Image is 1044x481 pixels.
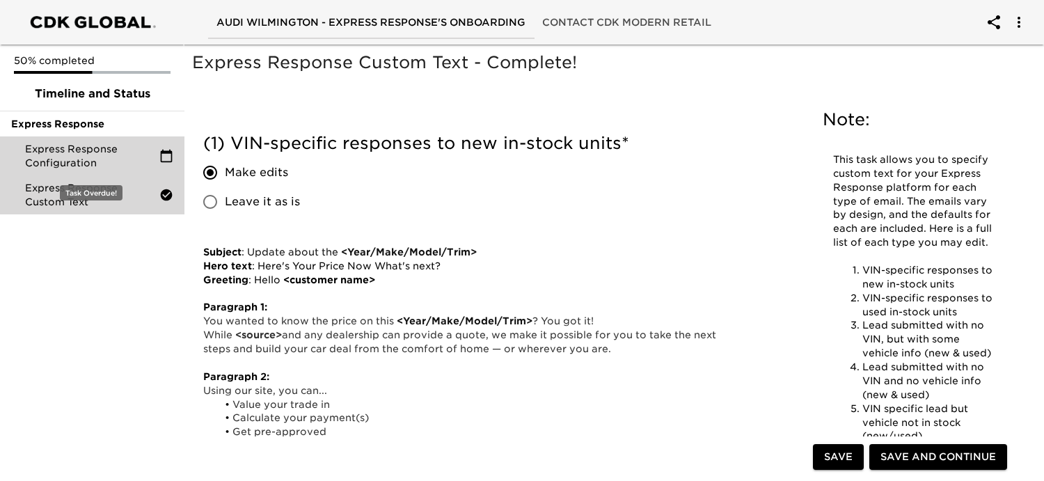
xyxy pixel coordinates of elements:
[542,14,711,31] span: Contact CDK Modern Retail
[833,153,994,250] p: This task allows you to specify custom text for your Express Response platform for each type of e...
[11,86,173,102] span: Timeline and Status
[977,6,1011,39] button: account of current user
[192,52,1024,74] h5: Express Response Custom Text - Complete!
[283,274,375,285] strong: <customer name>
[25,181,159,209] span: Express Response Custom Text
[203,132,798,155] h5: (1) VIN-specific responses to new in-stock units
[203,274,787,287] p: ​: Hello ​
[282,329,716,340] span: and any dealership can provide a quote, we make it possible for you to take the next
[203,315,397,326] span: You wanted to know the price on this ​
[203,329,787,342] p: ​
[203,385,327,396] span: Using our site, you can...
[1002,6,1036,39] button: account of current user
[203,315,787,329] p: ​
[203,246,787,260] p: ​: ​
[14,54,171,68] p: 50% completed
[341,246,477,258] strong: <Year/Make/Model/Trim>
[848,264,994,292] li: VIN-specific responses to new in-stock units
[203,329,235,340] span: While ​
[813,445,864,471] button: Save
[823,109,1004,131] h5: Note:
[203,246,242,258] strong: Subject
[203,260,787,274] p: ​: Here's Your Price Now What's next?
[216,14,525,31] span: Audi Wilmington - Express Response's Onboarding
[880,449,996,466] span: Save and Continue
[869,445,1007,471] button: Save and Continue
[203,371,269,382] strong: Paragraph 2:
[203,301,267,313] strong: Paragraph 1:
[203,343,611,354] span: steps and build your car deal from the comfort of home — or wherever you are.
[232,399,330,410] span: Value your trade in
[11,117,173,131] span: Express Response
[397,315,532,326] strong: <Year/Make/Model/Trim>
[247,246,341,258] span: Update about the ​
[235,329,282,340] strong: <source>
[225,164,288,181] span: Make edits
[848,402,994,444] li: VIN specific lead but vehicle not in stock (new/used)
[232,426,326,437] span: Get pre-approved
[203,260,252,271] strong: Hero text
[232,412,369,423] span: Calculate your payment(s)
[225,194,300,210] span: Leave it as is
[824,449,853,466] span: Save
[848,292,994,320] li: VIN-specific responses to used in-stock units
[848,319,994,361] li: Lead submitted with no VIN, but with some vehicle info (new & used)
[848,361,994,402] li: Lead submitted with no VIN and no vehicle info (new & used)
[532,315,594,326] span: ? You got it!
[25,142,159,170] span: Express Response Configuration
[203,274,248,285] strong: Greeting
